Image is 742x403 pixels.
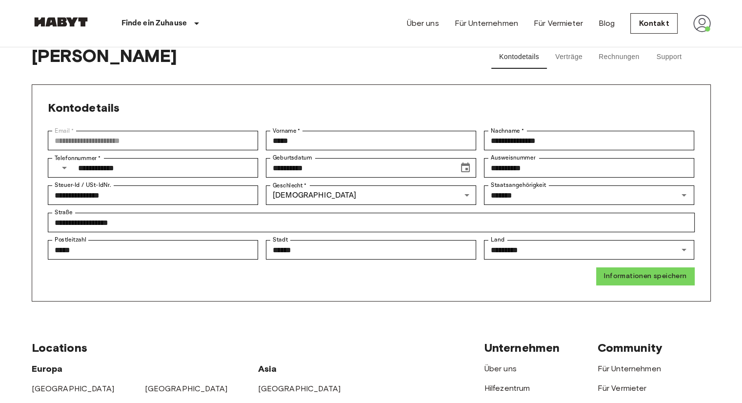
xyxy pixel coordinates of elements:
button: Verträge [547,45,591,69]
label: Vorname [273,126,301,135]
label: Geburtsdatum [273,154,312,162]
p: Finde ein Zuhause [121,18,187,29]
img: avatar [693,15,711,32]
a: Für Vermieter [534,18,583,29]
label: Email [55,126,74,135]
a: Hilfezentrum [484,383,530,393]
label: Telefonnummer [55,154,100,162]
button: Select country [55,158,74,178]
span: [PERSON_NAME] [32,45,464,69]
div: Stadt [266,240,476,260]
a: Über uns [406,18,439,29]
div: Straße [48,213,695,232]
label: Land [491,236,504,244]
img: Habyt [32,17,90,27]
label: Nachname [491,126,524,135]
button: Kontodetails [491,45,547,69]
a: Für Unternehmen [455,18,518,29]
button: Open [677,188,691,202]
a: Blog [599,18,615,29]
label: Steuer-Id / USt-IdNr. [55,181,111,189]
div: Ausweisnummer [484,158,694,178]
span: Unternehmen [484,341,560,355]
label: Geschlecht [273,181,307,190]
a: Für Unternehmen [598,364,661,373]
span: Community [598,341,662,355]
button: Choose date, selected date is Apr 14, 2001 [456,158,475,178]
div: Postleitzahl [48,240,258,260]
a: [GEOGRAPHIC_DATA] [145,384,228,393]
button: Support [647,45,691,69]
label: Postleitzahl [55,236,86,244]
button: Informationen speichern [596,267,694,285]
label: Staatsangehörigkeit [491,181,546,189]
label: Ausweisnummer [491,154,535,162]
button: Rechnungen [591,45,647,69]
div: Vorname [266,131,476,150]
span: Locations [32,341,87,355]
div: Steuer-Id / USt-IdNr. [48,185,258,205]
button: Open [677,243,691,257]
div: [DEMOGRAPHIC_DATA] [266,185,476,205]
a: Kontakt [630,13,677,34]
a: [GEOGRAPHIC_DATA] [32,384,115,393]
a: Für Vermieter [598,383,647,393]
a: [GEOGRAPHIC_DATA] [258,384,341,393]
label: Straße [55,208,73,217]
div: Email [48,131,258,150]
div: Nachname [484,131,694,150]
a: Über uns [484,364,517,373]
label: Stadt [273,236,288,244]
span: Europa [32,363,63,374]
span: Asia [258,363,277,374]
span: Kontodetails [48,101,120,115]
